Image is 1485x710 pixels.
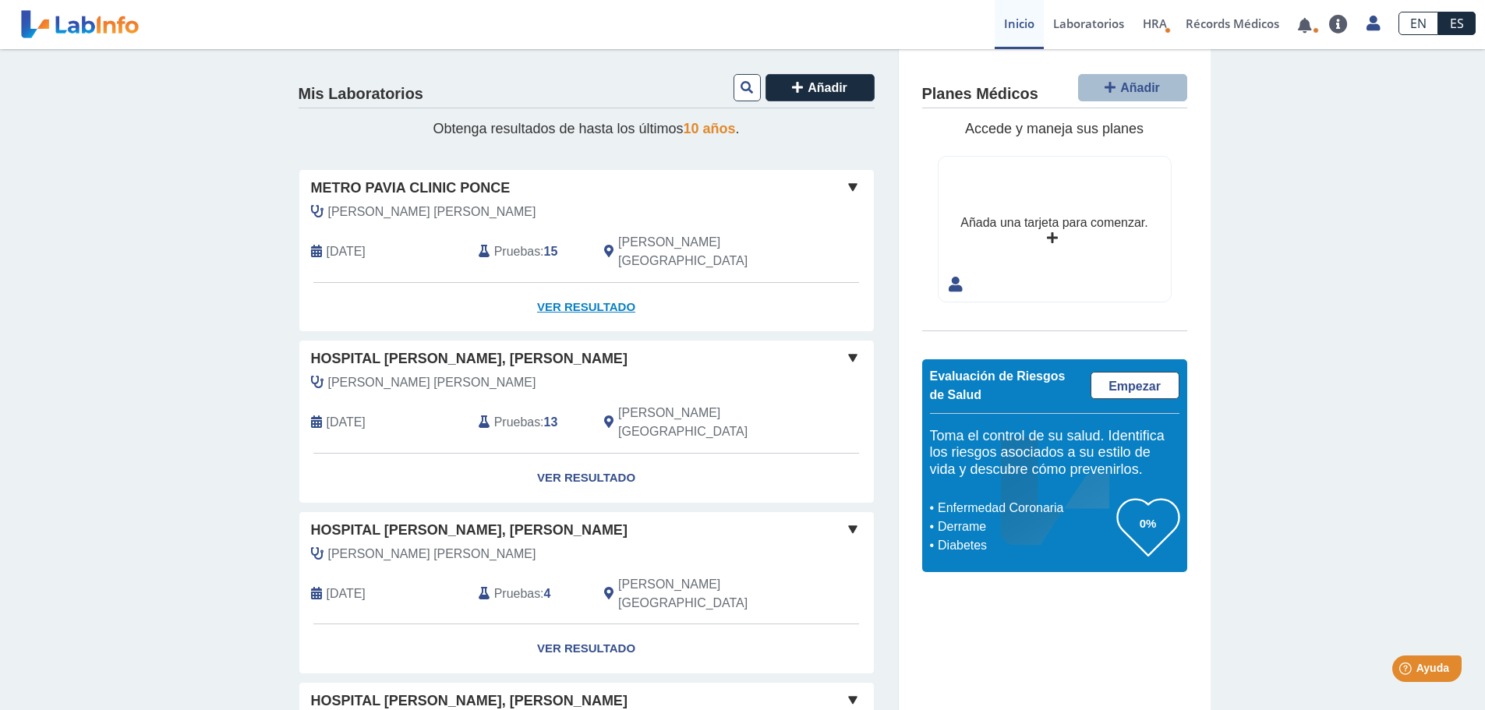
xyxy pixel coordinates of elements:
[1108,380,1161,393] span: Empezar
[808,81,847,94] span: Añadir
[1117,514,1179,533] h3: 0%
[299,454,874,503] a: Ver Resultado
[960,214,1147,232] div: Añada una tarjeta para comenzar.
[684,121,736,136] span: 10 años
[934,536,1117,555] li: Diabetes
[618,404,790,441] span: Ponce, PR
[311,178,511,199] span: Metro Pavia Clinic Ponce
[467,575,592,613] div: :
[328,545,536,563] span: Munoz Saldana, Emilly
[467,233,592,270] div: :
[494,242,540,261] span: Pruebas
[1120,81,1160,94] span: Añadir
[965,121,1144,136] span: Accede y maneja sus planes
[328,373,536,392] span: Diaz Baez, Nadja
[922,85,1038,104] h4: Planes Médicos
[494,413,540,432] span: Pruebas
[544,415,558,429] b: 13
[299,283,874,332] a: Ver Resultado
[328,203,536,221] span: Diaz Baez, Nadja
[930,428,1179,479] h5: Toma el control de su salud. Identifica los riesgos asociados a su estilo de vida y descubre cómo...
[1091,372,1179,399] a: Empezar
[934,499,1117,517] li: Enfermedad Coronaria
[544,245,558,258] b: 15
[618,233,790,270] span: Ponce, PR
[494,585,540,603] span: Pruebas
[765,74,875,101] button: Añadir
[1078,74,1187,101] button: Añadir
[544,587,551,600] b: 4
[311,348,628,369] span: Hospital [PERSON_NAME], [PERSON_NAME]
[1346,649,1468,693] iframe: Help widget launcher
[934,517,1117,536] li: Derrame
[299,85,423,104] h4: Mis Laboratorios
[1438,12,1476,35] a: ES
[327,242,366,261] span: 2025-08-09
[1398,12,1438,35] a: EN
[618,575,790,613] span: Ponce, PR
[930,369,1066,401] span: Evaluación de Riesgos de Salud
[433,121,739,136] span: Obtenga resultados de hasta los últimos .
[311,520,628,541] span: Hospital [PERSON_NAME], [PERSON_NAME]
[327,413,366,432] span: 2025-04-05
[327,585,366,603] span: 2025-01-24
[299,624,874,673] a: Ver Resultado
[467,404,592,441] div: :
[1143,16,1167,31] span: HRA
